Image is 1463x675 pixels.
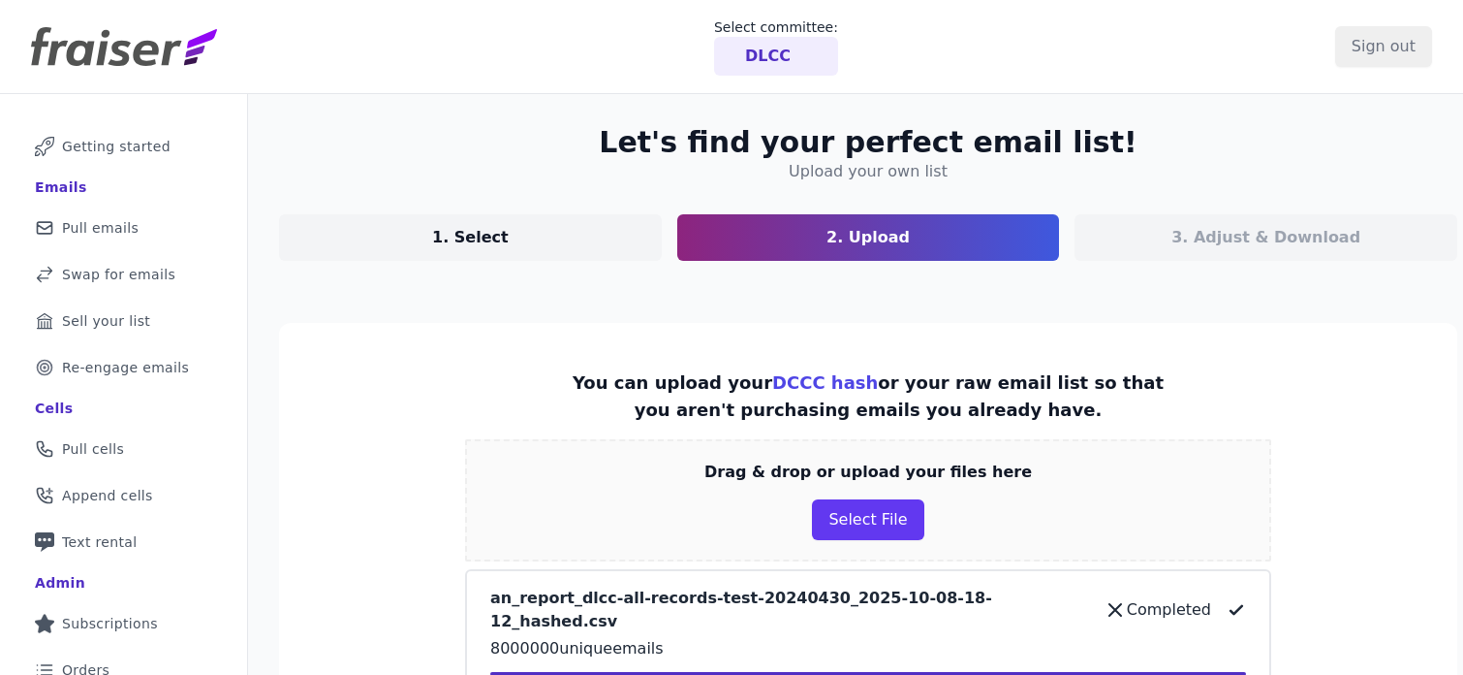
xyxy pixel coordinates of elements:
[31,27,217,66] img: Fraiser Logo
[826,226,910,249] p: 2. Upload
[677,214,1060,261] a: 2. Upload
[62,358,189,377] span: Re-engage emails
[1171,226,1360,249] p: 3. Adjust & Download
[772,372,878,393] a: DCCC hash
[16,207,232,249] a: Pull emails
[1335,26,1432,67] input: Sign out
[279,214,662,261] a: 1. Select
[714,17,838,76] a: Select committee: DLCC
[35,573,85,593] div: Admin
[16,253,232,296] a: Swap for emails
[599,125,1136,160] h2: Let's find your perfect email list!
[704,461,1032,484] p: Drag & drop or upload your files here
[16,346,232,389] a: Re-engage emails
[16,125,232,168] a: Getting started
[62,218,139,238] span: Pull emails
[566,370,1170,424] p: You can upload your or your raw email list so that you aren't purchasing emails you already have.
[35,177,87,197] div: Emails
[62,137,171,156] span: Getting started
[714,17,838,37] p: Select committee:
[16,300,232,342] a: Sell your list
[62,265,175,284] span: Swap for emails
[62,486,153,505] span: Append cells
[490,587,1088,633] p: an_report_dlcc-all-records-test-20240430_2025-10-08-18-12_hashed.csv
[16,602,232,645] a: Subscriptions
[16,521,232,563] a: Text rental
[62,532,138,552] span: Text rental
[16,428,232,470] a: Pull cells
[62,439,124,459] span: Pull cells
[812,499,923,540] button: Select File
[432,226,509,249] p: 1. Select
[35,399,73,418] div: Cells
[789,160,948,183] h4: Upload your own list
[62,311,150,331] span: Sell your list
[1127,598,1211,622] p: Completed
[62,614,158,633] span: Subscriptions
[16,474,232,517] a: Append cells
[745,45,791,68] p: DLCC
[490,637,1246,660] p: 8000000 unique emails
